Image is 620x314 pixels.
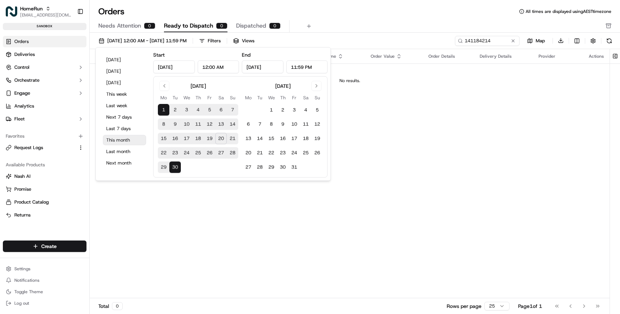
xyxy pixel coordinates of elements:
th: Saturday [300,94,311,101]
button: 12 [204,119,215,130]
button: Go to previous month [159,81,169,91]
button: Orchestrate [3,75,86,86]
button: 25 [192,147,204,159]
span: Log out [14,300,29,306]
th: Friday [204,94,215,101]
button: 20 [215,133,227,144]
button: 19 [204,133,215,144]
button: 1 [158,104,169,116]
a: Promise [6,186,84,192]
span: Views [242,38,254,44]
div: Available Products [3,159,86,171]
span: Deliveries [14,51,35,58]
button: 4 [192,104,204,116]
button: 21 [254,147,266,159]
label: End [242,52,250,58]
span: Request Logs [14,144,43,151]
button: [DATE] 12:00 AM - [DATE] 11:59 PM [95,36,190,46]
button: Map [522,37,550,45]
button: 24 [288,147,300,159]
button: 7 [254,119,266,130]
button: 29 [158,162,169,173]
a: Request Logs [6,144,75,151]
button: 15 [158,133,169,144]
button: Last month [103,147,146,157]
button: Filters [196,36,224,46]
button: 12 [311,119,323,130]
p: Rows per page [447,303,482,310]
th: Thursday [277,94,288,101]
input: Date [242,61,283,73]
span: Pylon [71,122,87,127]
button: 16 [277,133,288,144]
span: Map [536,38,545,44]
button: Create [3,241,86,252]
button: Settings [3,264,86,274]
label: Start [153,52,165,58]
a: Nash AI [6,173,84,180]
button: [DATE] [103,78,146,88]
button: 5 [204,104,215,116]
button: Fleet [3,113,86,125]
th: Wednesday [266,94,277,101]
div: [DATE] [191,82,206,90]
span: Needs Attention [98,22,141,30]
button: [EMAIL_ADDRESS][DOMAIN_NAME] [20,12,71,18]
div: Order Value [371,53,417,59]
span: Knowledge Base [14,104,55,111]
button: 27 [243,162,254,173]
button: 4 [300,104,311,116]
button: This week [103,89,146,99]
button: 8 [158,119,169,130]
button: Start new chat [122,71,131,79]
div: Favorites [3,130,86,142]
span: API Documentation [68,104,115,111]
button: Request Logs [3,142,86,153]
button: 16 [169,133,181,144]
span: Notifications [14,277,39,283]
th: Wednesday [181,94,192,101]
button: 26 [311,147,323,159]
div: Filters [208,38,221,44]
button: 18 [300,133,311,144]
button: 19 [311,133,323,144]
button: 14 [227,119,238,130]
img: HomeRun [6,6,17,17]
button: 5 [311,104,323,116]
div: 📗 [7,105,13,110]
button: 8 [266,119,277,130]
p: Welcome 👋 [7,29,131,40]
button: 17 [288,133,300,144]
div: [DATE] [275,82,291,90]
th: Monday [158,94,169,101]
span: Control [14,64,29,71]
button: 25 [300,147,311,159]
span: Engage [14,90,30,96]
div: Total [98,302,123,310]
button: 2 [169,104,181,116]
th: Monday [243,94,254,101]
input: Time [198,61,239,73]
button: 28 [227,147,238,159]
th: Friday [288,94,300,101]
div: 0 [269,23,281,29]
span: Orchestrate [14,77,39,84]
span: Nash AI [14,173,30,180]
button: 31 [288,162,300,173]
div: 0 [112,302,123,310]
div: Provider [539,53,577,59]
button: HomeRunHomeRun[EMAIL_ADDRESS][DOMAIN_NAME] [3,3,74,20]
button: [DATE] [103,66,146,76]
a: Orders [3,36,86,47]
button: 24 [181,147,192,159]
button: Control [3,62,86,73]
th: Sunday [311,94,323,101]
button: Notifications [3,275,86,285]
input: Type to search [455,36,520,46]
span: Dispatched [236,22,266,30]
button: 2 [277,104,288,116]
button: 1 [266,104,277,116]
button: Engage [3,87,86,99]
a: 💻API Documentation [58,101,118,114]
span: Product Catalog [14,199,49,205]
